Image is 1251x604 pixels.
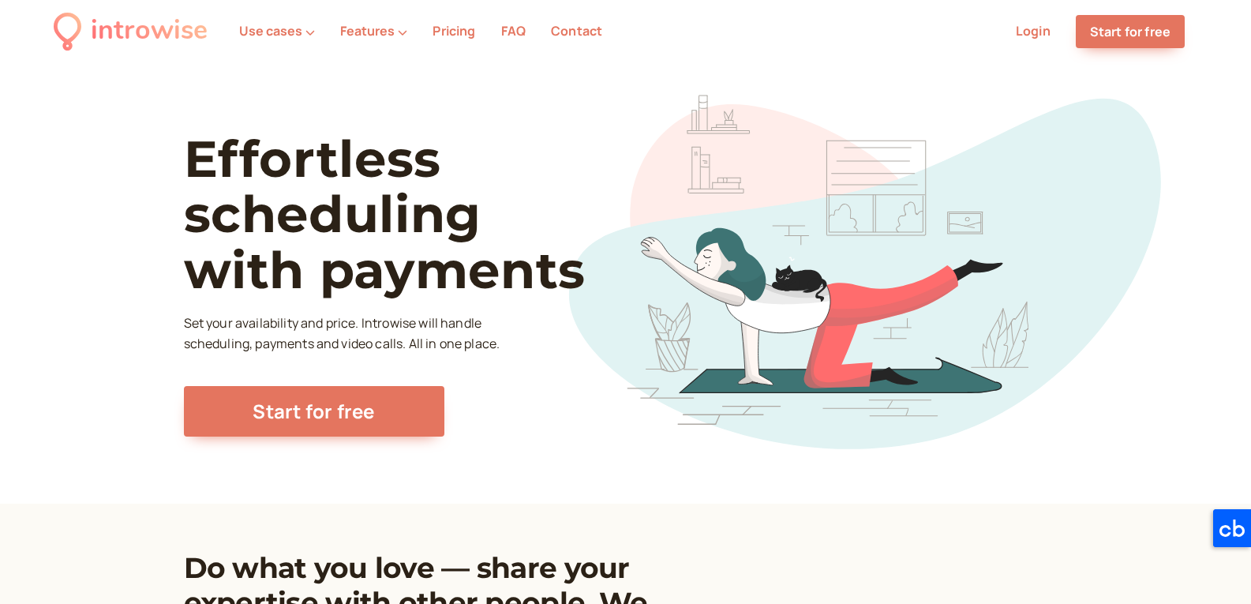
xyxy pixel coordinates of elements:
[91,9,208,53] div: introwise
[1016,22,1051,39] a: Login
[184,131,642,298] h1: Effortless scheduling with payments
[54,9,208,53] a: introwise
[184,313,504,355] p: Set your availability and price. Introwise will handle scheduling, payments and video calls. All ...
[1172,528,1251,604] iframe: Chat Widget
[433,22,475,39] a: Pricing
[184,386,444,437] a: Start for free
[501,22,526,39] a: FAQ
[340,24,407,38] button: Features
[239,24,315,38] button: Use cases
[551,22,602,39] a: Contact
[1076,15,1185,48] a: Start for free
